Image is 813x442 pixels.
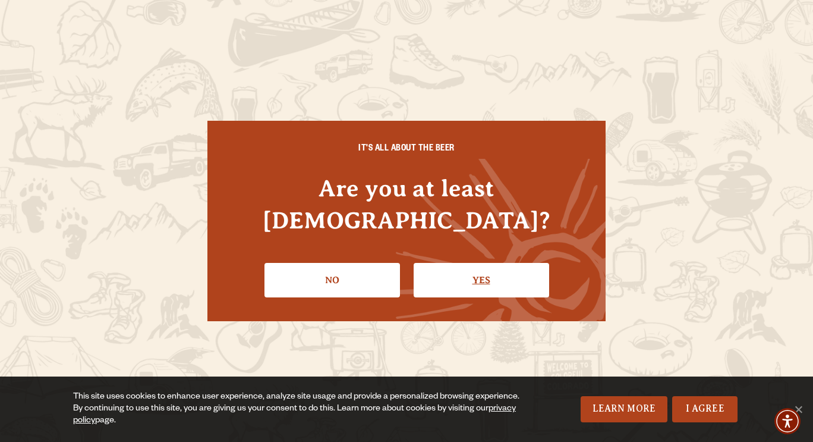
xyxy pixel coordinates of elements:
a: Learn More [581,396,668,422]
a: Confirm I'm 21 or older [414,263,549,297]
h4: Are you at least [DEMOGRAPHIC_DATA]? [231,173,582,236]
div: Accessibility Menu [774,408,801,434]
a: privacy policy [73,405,516,426]
a: No [264,263,400,297]
div: This site uses cookies to enhance user experience, analyze site usage and provide a personalized ... [73,391,525,427]
h6: IT'S ALL ABOUT THE BEER [231,145,582,155]
a: I Agree [672,396,738,422]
